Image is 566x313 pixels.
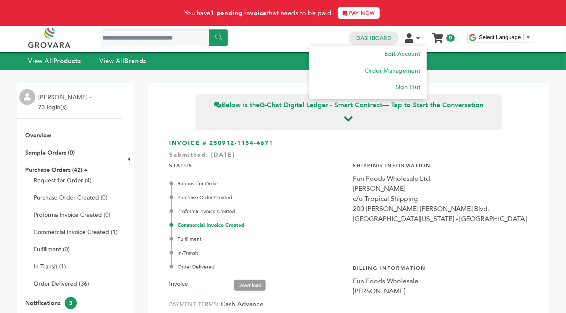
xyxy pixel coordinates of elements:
[34,245,70,253] a: Fulfillment (0)
[353,258,528,276] h4: Billing Information
[34,211,110,219] a: Proforma Invoice Created (0)
[479,34,531,40] a: Select Language​
[396,83,420,91] a: Sign Out
[169,279,188,289] label: Invoice
[523,34,524,40] span: ​
[34,263,66,271] a: In-Transit (1)
[214,100,483,110] span: Below is the — Tap to Start the Conversation
[34,228,117,236] a: Commercial Invoice Created (1)
[25,132,51,139] a: Overview
[353,156,528,174] h4: Shipping Information
[38,92,94,113] li: [PERSON_NAME] - 73 login(s)
[171,180,344,187] div: Request for Order
[433,31,443,39] a: My Cart
[169,156,344,174] h4: STATUS
[171,263,344,271] div: Order Delivered
[479,34,521,40] span: Select Language
[526,34,531,40] span: ▼
[353,204,528,214] div: 200 [PERSON_NAME] [PERSON_NAME] Blvd.
[28,57,81,65] a: View AllProducts
[356,34,391,42] a: Dashboard
[446,34,454,42] span: 0
[234,280,266,291] a: Download
[184,9,331,17] span: You have that needs to be paid
[169,151,528,163] div: Submitted: [DATE]
[25,166,82,174] a: Purchase Orders (42)
[171,235,344,243] div: Fulfillment
[171,221,344,229] div: Commercial Invoice Created
[260,100,382,110] strong: G-Chat Digital Ledger - Smart Contract
[53,57,81,65] strong: Products
[169,300,219,308] label: PAYMENT TERMS:
[171,208,344,215] div: Proforma Invoice Created
[34,194,107,202] a: Purchase Order Created (0)
[353,174,528,184] div: Fun Foods Wholesale Ltd.
[353,276,528,286] div: Fun Foods Wholesale
[34,280,89,288] a: Order Delivered (36)
[211,9,267,17] strong: 1 pending invoice
[99,57,146,65] a: View AllBrands
[353,214,528,224] div: [GEOGRAPHIC_DATA][US_STATE] - [GEOGRAPHIC_DATA]
[221,300,263,309] span: Cash Advance
[365,67,421,75] a: Order Management
[102,29,228,46] input: Search a product or brand...
[353,184,528,194] div: [PERSON_NAME]
[338,7,380,19] a: PAY NOW
[171,194,344,201] div: Purchase Order Created
[171,249,344,257] div: In-Transit
[25,299,77,307] a: Notifications3
[384,50,420,58] a: Edit Account
[65,297,77,309] span: 3
[34,176,91,184] a: Request for Order (4)
[19,89,35,105] img: profile.png
[353,286,528,296] div: [PERSON_NAME]
[124,57,146,65] strong: Brands
[353,194,528,204] div: c/o Tropical Shipping
[25,149,75,157] a: Sample Orders (0)
[169,139,528,147] h3: INVOICE # 250912-1154-4671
